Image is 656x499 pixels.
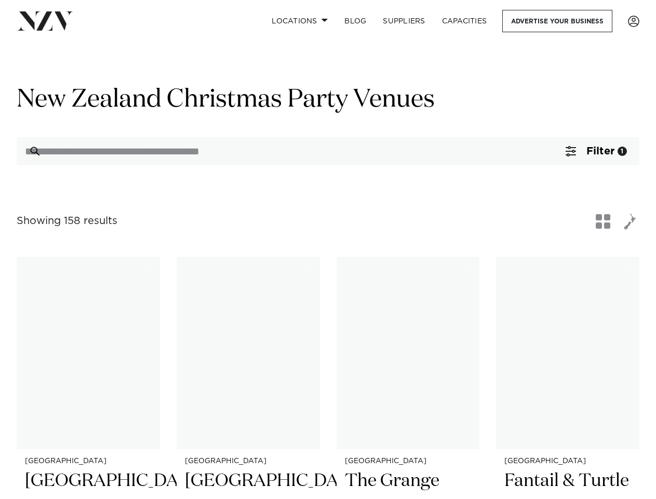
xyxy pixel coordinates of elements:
span: Filter [586,146,614,156]
div: Showing 158 results [17,213,117,229]
a: Locations [263,10,336,32]
div: 1 [618,147,627,156]
button: Filter1 [553,137,639,165]
a: Capacities [434,10,496,32]
h1: New Zealand Christmas Party Venues [17,84,639,116]
a: Advertise your business [502,10,612,32]
small: [GEOGRAPHIC_DATA] [504,457,631,465]
a: BLOG [336,10,374,32]
img: nzv-logo.png [17,11,73,30]
small: [GEOGRAPHIC_DATA] [185,457,312,465]
small: [GEOGRAPHIC_DATA] [345,457,472,465]
small: [GEOGRAPHIC_DATA] [25,457,152,465]
a: SUPPLIERS [374,10,433,32]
